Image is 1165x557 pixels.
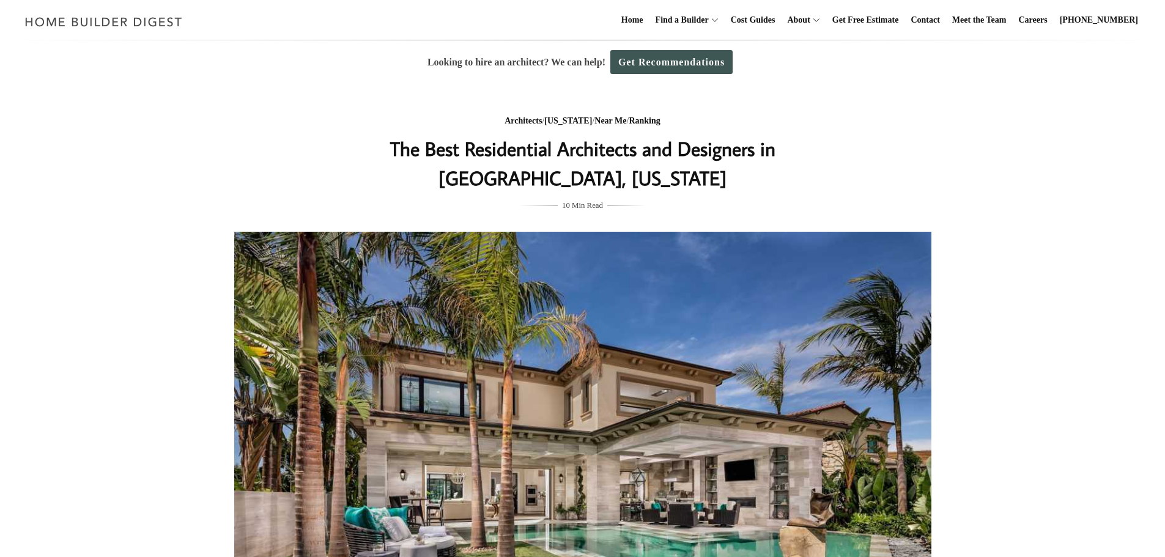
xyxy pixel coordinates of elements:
a: About [782,1,810,40]
img: Home Builder Digest [20,10,188,34]
a: Contact [906,1,944,40]
a: Get Recommendations [610,50,733,74]
a: Home [616,1,648,40]
a: Cost Guides [726,1,780,40]
h1: The Best Residential Architects and Designers in [GEOGRAPHIC_DATA], [US_STATE] [339,134,827,193]
a: Architects [505,116,542,125]
a: Ranking [629,116,660,125]
a: Careers [1014,1,1052,40]
a: Find a Builder [651,1,709,40]
a: Get Free Estimate [827,1,904,40]
div: / / / [339,114,827,129]
span: 10 Min Read [562,199,603,212]
a: Near Me [594,116,626,125]
a: [PHONE_NUMBER] [1055,1,1143,40]
a: [US_STATE] [544,116,592,125]
a: Meet the Team [947,1,1012,40]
